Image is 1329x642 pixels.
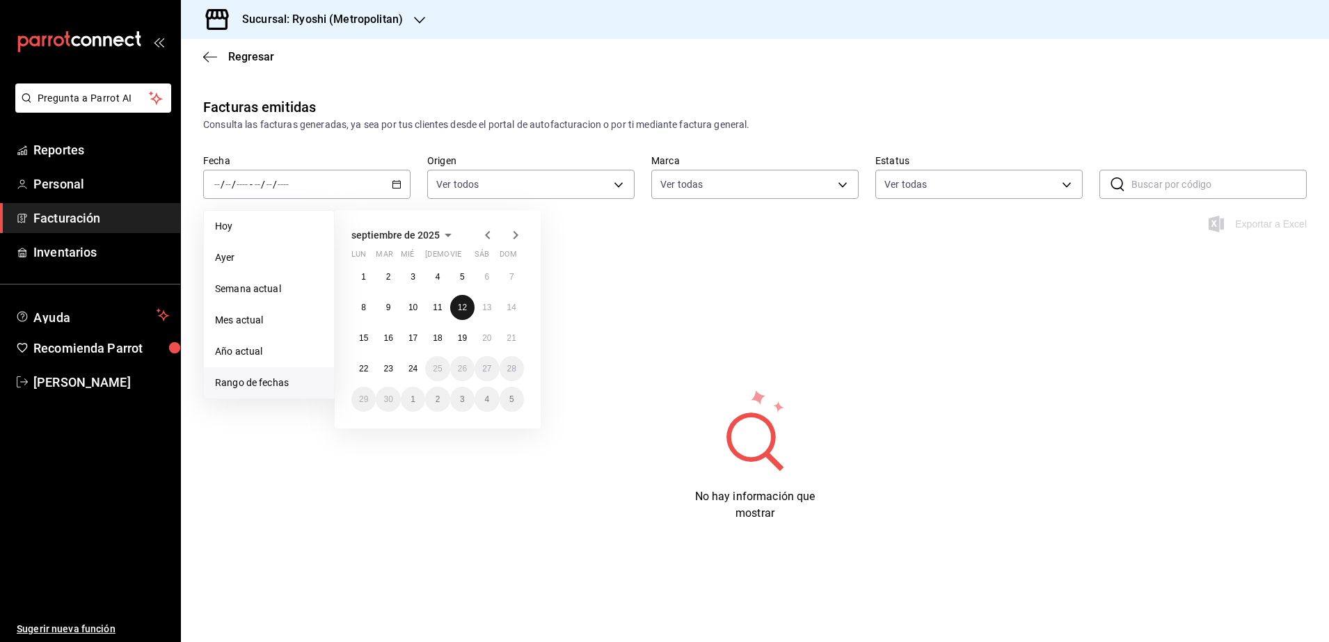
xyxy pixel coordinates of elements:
[500,387,524,412] button: 5 de octubre de 2025
[433,333,442,343] abbr: 18 de septiembre de 2025
[482,364,491,374] abbr: 27 de septiembre de 2025
[10,101,171,115] a: Pregunta a Parrot AI
[15,83,171,113] button: Pregunta a Parrot AI
[436,177,479,191] span: Ver todos
[351,326,376,351] button: 15 de septiembre de 2025
[475,250,489,264] abbr: sábado
[203,97,316,118] div: Facturas emitidas
[228,50,274,63] span: Regresar
[351,264,376,289] button: 1 de septiembre de 2025
[401,295,425,320] button: 10 de septiembre de 2025
[408,333,417,343] abbr: 17 de septiembre de 2025
[509,272,514,282] abbr: 7 de septiembre de 2025
[875,156,1083,166] label: Estatus
[351,250,366,264] abbr: lunes
[401,250,414,264] abbr: miércoles
[359,333,368,343] abbr: 15 de septiembre de 2025
[359,364,368,374] abbr: 22 de septiembre de 2025
[507,364,516,374] abbr: 28 de septiembre de 2025
[33,209,169,227] span: Facturación
[408,303,417,312] abbr: 10 de septiembre de 2025
[425,295,449,320] button: 11 de septiembre de 2025
[376,250,392,264] abbr: martes
[482,303,491,312] abbr: 13 de septiembre de 2025
[401,356,425,381] button: 24 de septiembre de 2025
[383,333,392,343] abbr: 16 de septiembre de 2025
[450,250,461,264] abbr: viernes
[482,333,491,343] abbr: 20 de septiembre de 2025
[376,326,400,351] button: 16 de septiembre de 2025
[500,295,524,320] button: 14 de septiembre de 2025
[351,387,376,412] button: 29 de septiembre de 2025
[425,387,449,412] button: 2 de octubre de 2025
[401,387,425,412] button: 1 de octubre de 2025
[475,387,499,412] button: 4 de octubre de 2025
[215,250,323,265] span: Ayer
[500,250,517,264] abbr: domingo
[507,303,516,312] abbr: 14 de septiembre de 2025
[401,264,425,289] button: 3 de septiembre de 2025
[215,282,323,296] span: Semana actual
[38,91,150,106] span: Pregunta a Parrot AI
[376,264,400,289] button: 2 de septiembre de 2025
[460,272,465,282] abbr: 5 de septiembre de 2025
[376,356,400,381] button: 23 de septiembre de 2025
[408,364,417,374] abbr: 24 de septiembre de 2025
[236,179,248,190] input: ----
[254,179,261,190] input: --
[376,387,400,412] button: 30 de septiembre de 2025
[33,141,169,159] span: Reportes
[273,179,277,190] span: /
[1131,170,1307,198] input: Buscar por código
[351,227,456,243] button: septiembre de 2025
[266,179,273,190] input: --
[33,175,169,193] span: Personal
[215,219,323,234] span: Hoy
[215,344,323,359] span: Año actual
[386,303,391,312] abbr: 9 de septiembre de 2025
[484,394,489,404] abbr: 4 de octubre de 2025
[433,303,442,312] abbr: 11 de septiembre de 2025
[475,326,499,351] button: 20 de septiembre de 2025
[386,272,391,282] abbr: 2 de septiembre de 2025
[361,272,366,282] abbr: 1 de septiembre de 2025
[33,339,169,358] span: Recomienda Parrot
[411,394,415,404] abbr: 1 de octubre de 2025
[509,394,514,404] abbr: 5 de octubre de 2025
[33,307,151,323] span: Ayuda
[153,36,164,47] button: open_drawer_menu
[436,272,440,282] abbr: 4 de septiembre de 2025
[33,373,169,392] span: [PERSON_NAME]
[500,326,524,351] button: 21 de septiembre de 2025
[33,243,169,262] span: Inventarios
[215,313,323,328] span: Mes actual
[361,303,366,312] abbr: 8 de septiembre de 2025
[425,326,449,351] button: 18 de septiembre de 2025
[203,156,411,166] label: Fecha
[427,156,635,166] label: Origen
[215,376,323,390] span: Rango de fechas
[475,264,499,289] button: 6 de septiembre de 2025
[458,333,467,343] abbr: 19 de septiembre de 2025
[277,179,289,190] input: ----
[458,364,467,374] abbr: 26 de septiembre de 2025
[351,356,376,381] button: 22 de septiembre de 2025
[232,179,236,190] span: /
[383,394,392,404] abbr: 30 de septiembre de 2025
[17,622,169,636] span: Sugerir nueva función
[214,179,221,190] input: --
[203,50,274,63] button: Regresar
[484,272,489,282] abbr: 6 de septiembre de 2025
[500,264,524,289] button: 7 de septiembre de 2025
[425,264,449,289] button: 4 de septiembre de 2025
[507,333,516,343] abbr: 21 de septiembre de 2025
[695,490,815,520] span: No hay información que mostrar
[225,179,232,190] input: --
[460,394,465,404] abbr: 3 de octubre de 2025
[376,295,400,320] button: 9 de septiembre de 2025
[231,11,403,28] h3: Sucursal: Ryoshi (Metropolitan)
[651,156,859,166] label: Marca
[450,326,475,351] button: 19 de septiembre de 2025
[450,264,475,289] button: 5 de septiembre de 2025
[351,230,440,241] span: septiembre de 2025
